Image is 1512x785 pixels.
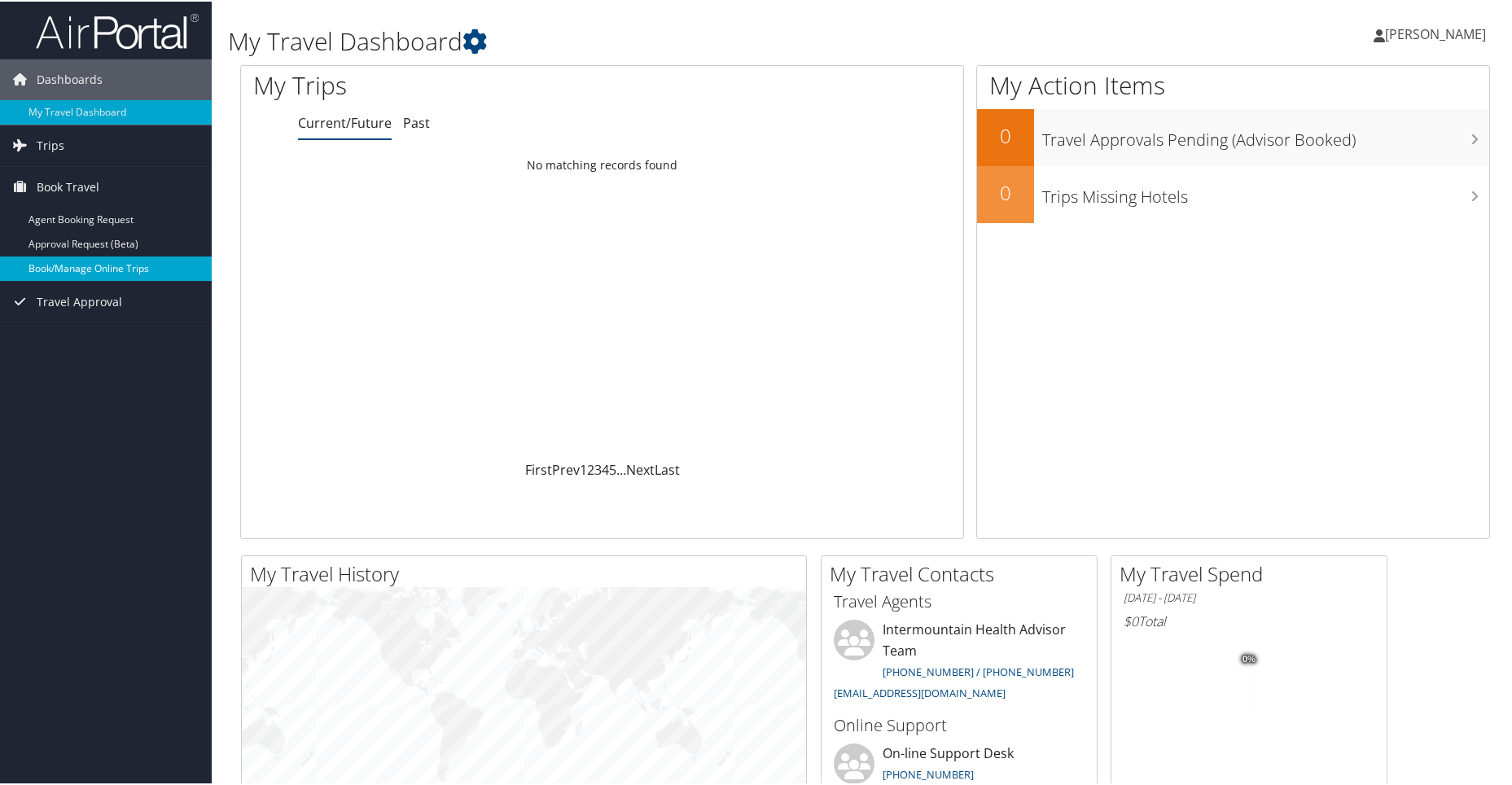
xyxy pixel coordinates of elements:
[253,67,651,101] h1: My Trips
[1124,589,1374,604] h6: [DATE] - [DATE]
[298,112,392,130] a: Current/Future
[1385,24,1486,42] span: [PERSON_NAME]
[37,165,99,206] span: Book Travel
[626,459,655,477] a: Next
[826,618,1093,705] li: Intermountain Health Advisor Team
[977,178,1034,205] h2: 0
[36,11,199,49] img: airportal-logo.png
[552,459,580,477] a: Prev
[830,559,1097,586] h2: My Travel Contacts
[834,713,1085,735] h3: Online Support
[580,459,587,477] a: 1
[655,459,680,477] a: Last
[250,559,806,586] h2: My Travel History
[1120,559,1387,586] h2: My Travel Spend
[883,765,974,780] a: [PHONE_NUMBER]
[1124,611,1138,629] span: $0
[834,684,1006,699] a: [EMAIL_ADDRESS][DOMAIN_NAME]
[37,124,64,164] span: Trips
[977,67,1489,101] h1: My Action Items
[883,663,1074,678] a: [PHONE_NUMBER] / [PHONE_NUMBER]
[609,459,616,477] a: 5
[834,589,1085,612] h3: Travel Agents
[1042,176,1489,207] h3: Trips Missing Hotels
[977,121,1034,148] h2: 0
[241,149,963,178] td: No matching records found
[594,459,602,477] a: 3
[587,459,594,477] a: 2
[602,459,609,477] a: 4
[1374,8,1502,57] a: [PERSON_NAME]
[228,23,1077,57] h1: My Travel Dashboard
[403,112,430,130] a: Past
[525,459,552,477] a: First
[1242,653,1256,663] tspan: 0%
[977,107,1489,164] a: 0Travel Approvals Pending (Advisor Booked)
[37,58,103,99] span: Dashboards
[1042,119,1489,150] h3: Travel Approvals Pending (Advisor Booked)
[37,280,122,321] span: Travel Approval
[616,459,626,477] span: …
[1124,611,1374,629] h6: Total
[977,164,1489,221] a: 0Trips Missing Hotels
